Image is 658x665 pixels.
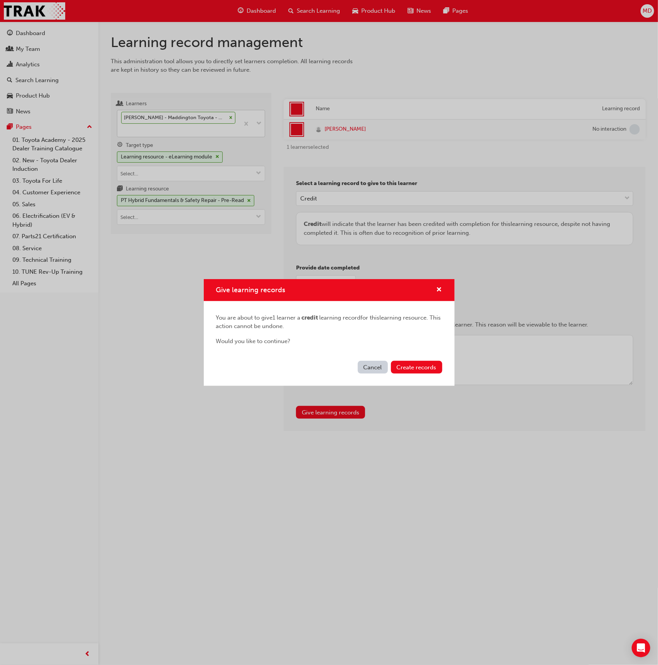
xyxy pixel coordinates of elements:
[301,314,320,321] span: credit
[358,361,388,374] button: Cancel
[204,279,455,386] div: Give learning records
[216,313,442,331] div: You are about to give 1 learner a learning record for this learning resource . This action cannot...
[216,337,442,346] div: Would you like to continue?
[391,361,442,374] button: Create records
[632,639,650,657] div: Open Intercom Messenger
[216,286,286,294] span: Give learning records
[397,364,436,371] span: Create records
[436,287,442,294] span: cross-icon
[436,285,442,295] button: cross-icon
